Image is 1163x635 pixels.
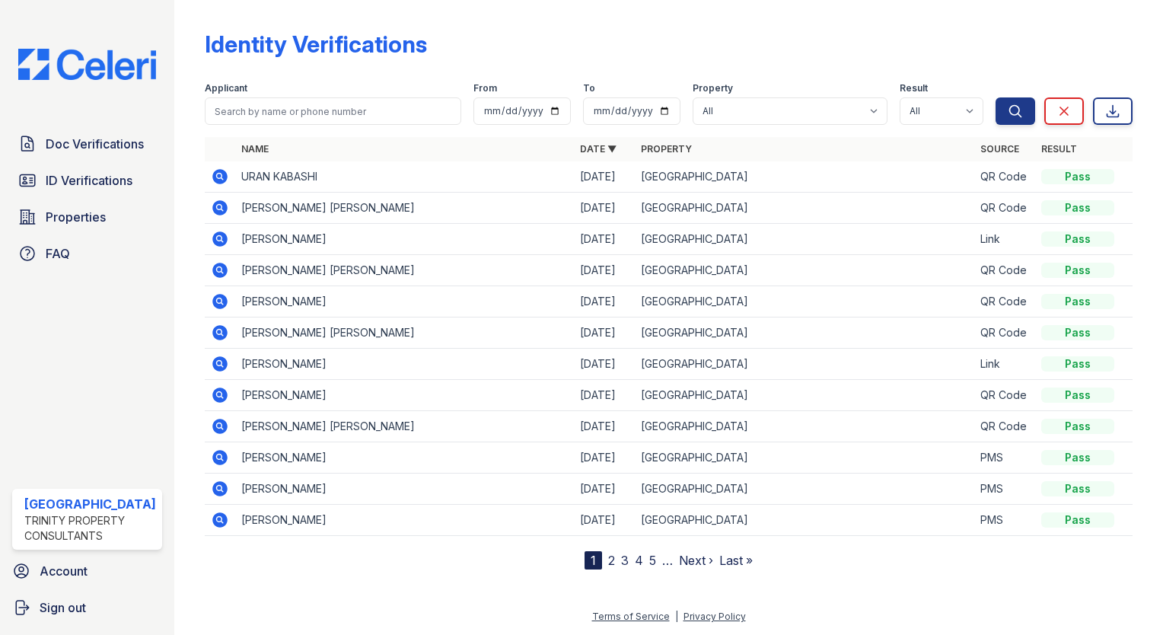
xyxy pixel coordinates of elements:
[635,224,974,255] td: [GEOGRAPHIC_DATA]
[635,255,974,286] td: [GEOGRAPHIC_DATA]
[974,161,1035,193] td: QR Code
[574,380,635,411] td: [DATE]
[974,193,1035,224] td: QR Code
[574,442,635,474] td: [DATE]
[235,380,575,411] td: [PERSON_NAME]
[574,161,635,193] td: [DATE]
[12,202,162,232] a: Properties
[974,411,1035,442] td: QR Code
[1041,512,1114,528] div: Pass
[235,349,575,380] td: [PERSON_NAME]
[12,238,162,269] a: FAQ
[635,193,974,224] td: [GEOGRAPHIC_DATA]
[608,553,615,568] a: 2
[980,143,1019,155] a: Source
[574,255,635,286] td: [DATE]
[580,143,617,155] a: Date ▼
[1041,231,1114,247] div: Pass
[974,349,1035,380] td: Link
[24,495,156,513] div: [GEOGRAPHIC_DATA]
[241,143,269,155] a: Name
[1041,356,1114,372] div: Pass
[235,224,575,255] td: [PERSON_NAME]
[235,193,575,224] td: [PERSON_NAME] [PERSON_NAME]
[6,592,168,623] a: Sign out
[635,286,974,317] td: [GEOGRAPHIC_DATA]
[974,442,1035,474] td: PMS
[693,82,733,94] label: Property
[46,208,106,226] span: Properties
[574,411,635,442] td: [DATE]
[900,82,928,94] label: Result
[974,474,1035,505] td: PMS
[635,442,974,474] td: [GEOGRAPHIC_DATA]
[679,553,713,568] a: Next ›
[974,255,1035,286] td: QR Code
[235,161,575,193] td: URAN KABASHI
[1041,263,1114,278] div: Pass
[574,224,635,255] td: [DATE]
[235,474,575,505] td: [PERSON_NAME]
[574,474,635,505] td: [DATE]
[235,505,575,536] td: [PERSON_NAME]
[1041,450,1114,465] div: Pass
[205,82,247,94] label: Applicant
[205,30,427,58] div: Identity Verifications
[12,129,162,159] a: Doc Verifications
[574,193,635,224] td: [DATE]
[635,161,974,193] td: [GEOGRAPHIC_DATA]
[974,317,1035,349] td: QR Code
[635,474,974,505] td: [GEOGRAPHIC_DATA]
[40,562,88,580] span: Account
[585,551,602,570] div: 1
[24,513,156,544] div: Trinity Property Consultants
[1041,419,1114,434] div: Pass
[574,505,635,536] td: [DATE]
[635,317,974,349] td: [GEOGRAPHIC_DATA]
[974,224,1035,255] td: Link
[235,411,575,442] td: [PERSON_NAME] [PERSON_NAME]
[719,553,753,568] a: Last »
[649,553,656,568] a: 5
[574,349,635,380] td: [DATE]
[635,505,974,536] td: [GEOGRAPHIC_DATA]
[46,244,70,263] span: FAQ
[46,171,132,190] span: ID Verifications
[974,286,1035,317] td: QR Code
[1041,143,1077,155] a: Result
[974,380,1035,411] td: QR Code
[235,255,575,286] td: [PERSON_NAME] [PERSON_NAME]
[635,411,974,442] td: [GEOGRAPHIC_DATA]
[1041,481,1114,496] div: Pass
[46,135,144,153] span: Doc Verifications
[574,286,635,317] td: [DATE]
[583,82,595,94] label: To
[205,97,461,125] input: Search by name or phone number
[683,611,746,622] a: Privacy Policy
[235,442,575,474] td: [PERSON_NAME]
[6,49,168,80] img: CE_Logo_Blue-a8612792a0a2168367f1c8372b55b34899dd931a85d93a1a3d3e32e68fde9ad4.png
[1041,200,1114,215] div: Pass
[1041,294,1114,309] div: Pass
[675,611,678,622] div: |
[635,553,643,568] a: 4
[1041,169,1114,184] div: Pass
[641,143,692,155] a: Property
[40,598,86,617] span: Sign out
[235,317,575,349] td: [PERSON_NAME] [PERSON_NAME]
[473,82,497,94] label: From
[574,317,635,349] td: [DATE]
[974,505,1035,536] td: PMS
[12,165,162,196] a: ID Verifications
[635,349,974,380] td: [GEOGRAPHIC_DATA]
[1041,325,1114,340] div: Pass
[6,556,168,586] a: Account
[662,551,673,570] span: …
[592,611,670,622] a: Terms of Service
[1041,388,1114,403] div: Pass
[635,380,974,411] td: [GEOGRAPHIC_DATA]
[235,286,575,317] td: [PERSON_NAME]
[621,553,629,568] a: 3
